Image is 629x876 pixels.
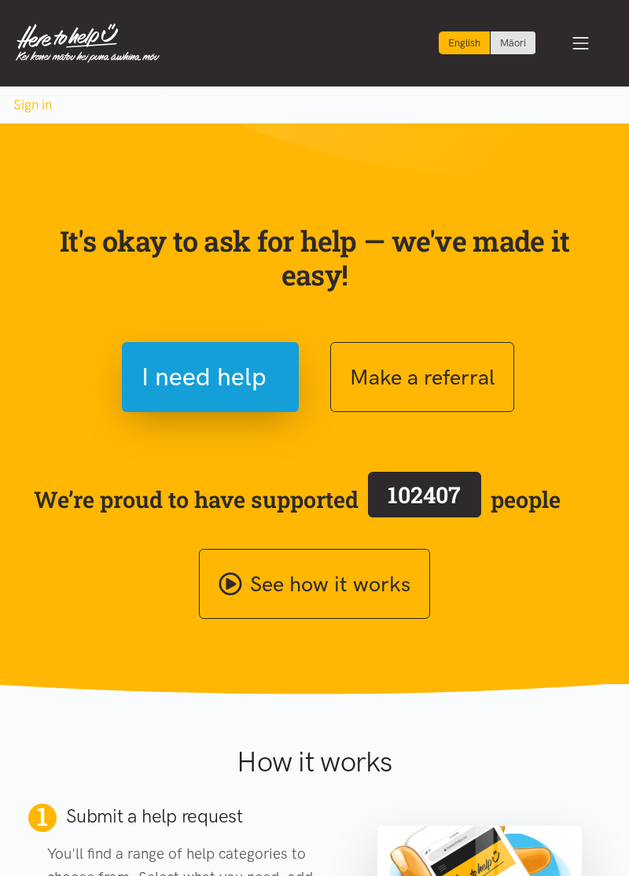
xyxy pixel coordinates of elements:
[16,24,160,63] img: Home
[199,549,430,619] a: See how it works
[439,31,491,54] div: Current language
[122,342,299,412] button: I need help
[388,480,461,510] span: 102407
[439,31,536,54] div: Language toggle
[330,342,514,412] button: Make a referral
[34,469,561,530] span: We’re proud to have supported people
[66,804,243,829] h2: Submit a help request
[47,224,582,292] p: It's okay to ask for help — we've made it easy!
[359,469,491,530] a: 102407
[491,31,535,54] a: Switch to Te Reo Māori
[37,801,47,831] span: 1
[548,16,614,71] button: Toggle navigation
[94,745,535,778] h1: How it works
[142,357,267,397] span: I need help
